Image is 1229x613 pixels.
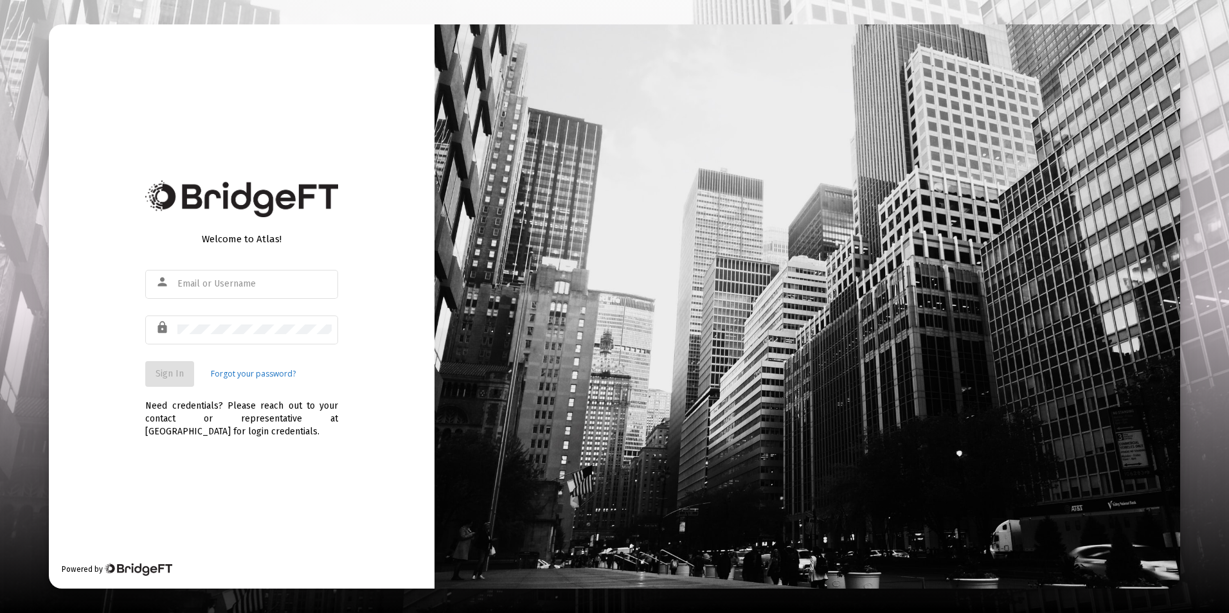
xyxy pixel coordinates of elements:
[145,233,338,245] div: Welcome to Atlas!
[145,387,338,438] div: Need credentials? Please reach out to your contact or representative at [GEOGRAPHIC_DATA] for log...
[156,320,171,335] mat-icon: lock
[145,361,194,387] button: Sign In
[62,563,172,576] div: Powered by
[177,279,332,289] input: Email or Username
[104,563,172,576] img: Bridge Financial Technology Logo
[156,274,171,290] mat-icon: person
[156,368,184,379] span: Sign In
[145,181,338,217] img: Bridge Financial Technology Logo
[211,368,296,380] a: Forgot your password?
